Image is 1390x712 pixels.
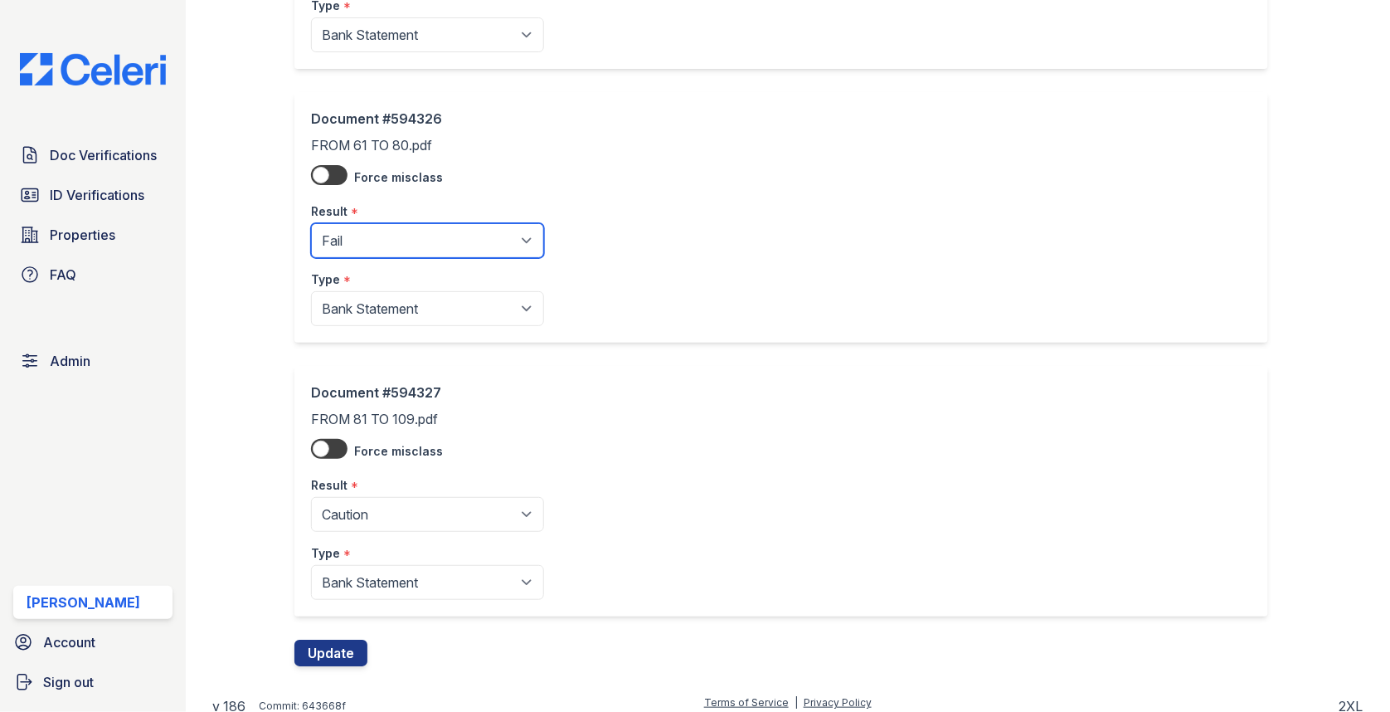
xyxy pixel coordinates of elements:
[795,696,798,709] div: |
[7,626,179,659] a: Account
[311,383,544,402] div: Document #594327
[311,109,544,129] div: Document #594326
[50,185,144,205] span: ID Verifications
[311,271,340,288] label: Type
[13,139,173,172] a: Doc Verifications
[13,258,173,291] a: FAQ
[7,53,179,85] img: CE_Logo_Blue-a8612792a0a2168367f1c8372b55b34899dd931a85d93a1a3d3e32e68fde9ad4.png
[7,666,179,699] a: Sign out
[704,696,789,709] a: Terms of Service
[354,169,443,186] label: Force misclass
[13,344,173,378] a: Admin
[43,672,94,692] span: Sign out
[294,640,367,666] button: Update
[50,265,76,285] span: FAQ
[13,218,173,251] a: Properties
[311,203,347,220] label: Result
[43,632,95,652] span: Account
[311,383,544,600] div: FROM 81 TO 109.pdf
[311,545,340,562] label: Type
[50,145,157,165] span: Doc Verifications
[311,477,347,494] label: Result
[13,178,173,212] a: ID Verifications
[27,593,140,612] div: [PERSON_NAME]
[804,696,872,709] a: Privacy Policy
[50,225,115,245] span: Properties
[311,109,544,326] div: FROM 61 TO 80.pdf
[354,443,443,460] label: Force misclass
[50,351,90,371] span: Admin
